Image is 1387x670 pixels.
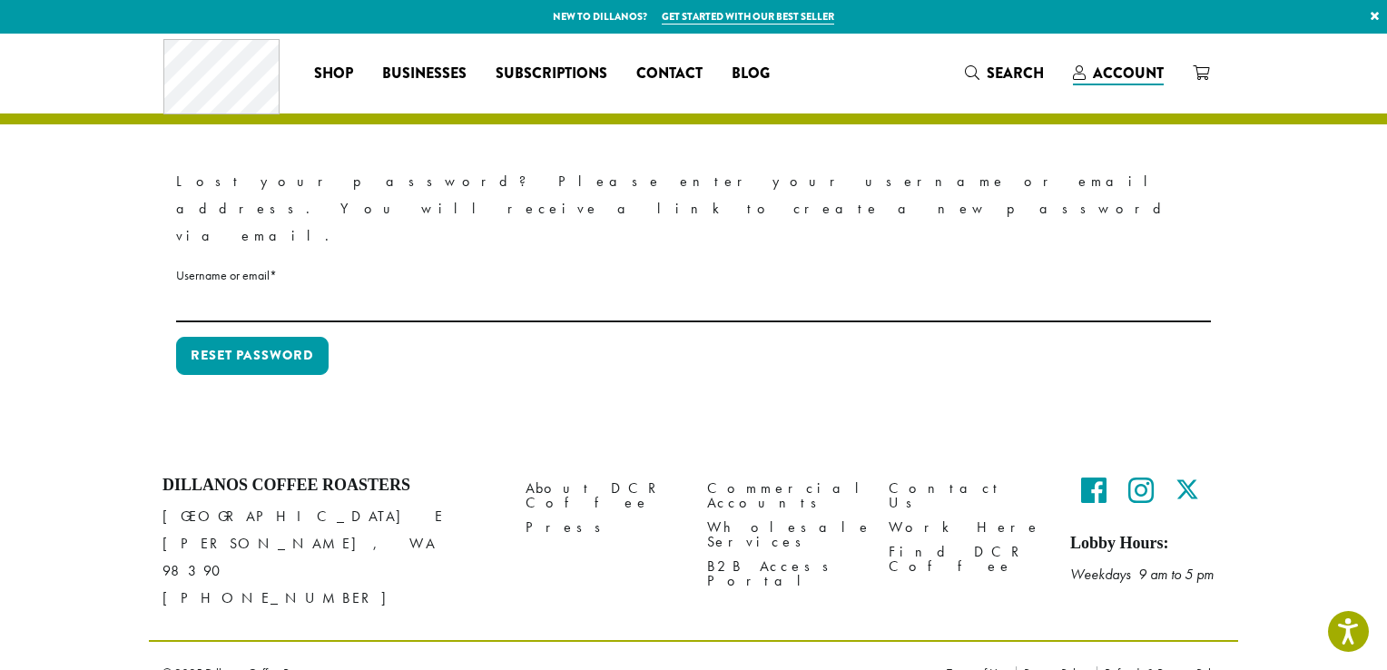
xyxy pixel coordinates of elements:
[662,9,834,25] a: Get started with our best seller
[889,515,1043,539] a: Work Here
[732,63,770,85] span: Blog
[176,264,1211,287] label: Username or email
[526,476,680,515] a: About DCR Coffee
[1093,63,1164,84] span: Account
[707,515,861,554] a: Wholesale Services
[707,476,861,515] a: Commercial Accounts
[889,539,1043,578] a: Find DCR Coffee
[496,63,607,85] span: Subscriptions
[176,337,329,375] button: Reset password
[162,503,498,612] p: [GEOGRAPHIC_DATA] E [PERSON_NAME], WA 98390 [PHONE_NUMBER]
[382,63,467,85] span: Businesses
[636,63,703,85] span: Contact
[300,59,368,88] a: Shop
[1070,534,1225,554] h5: Lobby Hours:
[526,515,680,539] a: Press
[176,168,1211,250] p: Lost your password? Please enter your username or email address. You will receive a link to creat...
[162,476,498,496] h4: Dillanos Coffee Roasters
[707,554,861,593] a: B2B Access Portal
[314,63,353,85] span: Shop
[889,476,1043,515] a: Contact Us
[950,58,1058,88] a: Search
[1070,565,1214,584] em: Weekdays 9 am to 5 pm
[987,63,1044,84] span: Search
